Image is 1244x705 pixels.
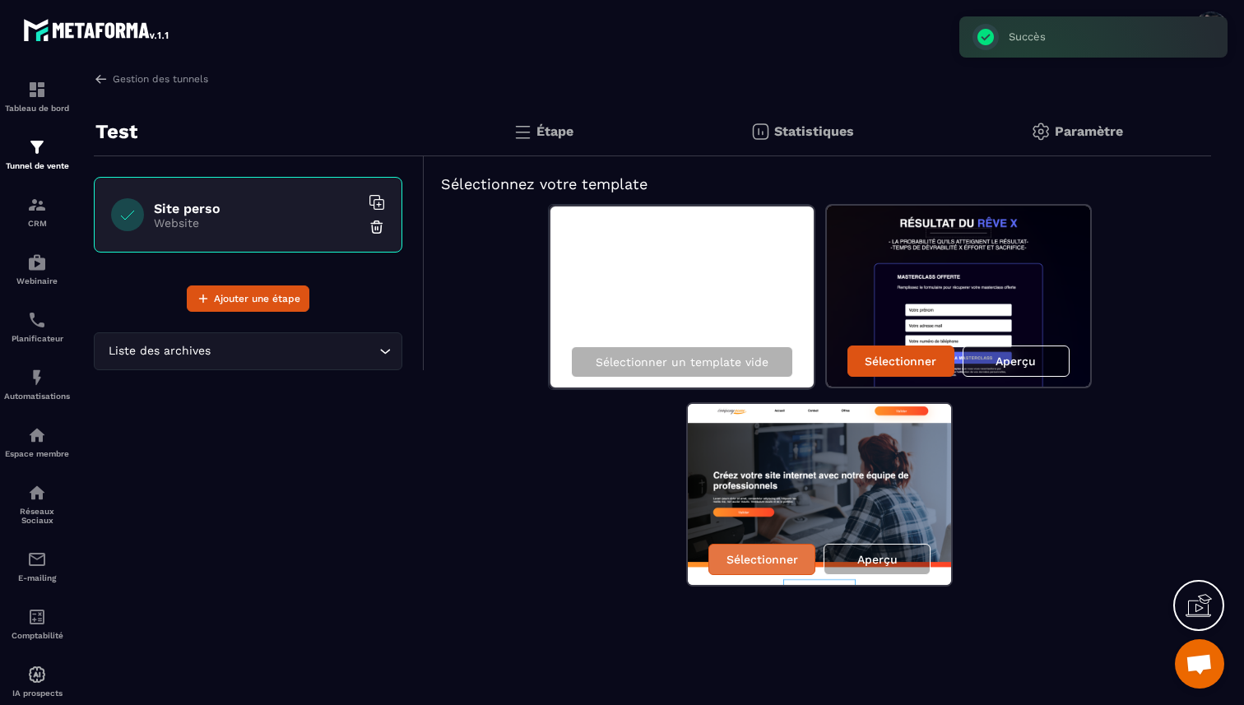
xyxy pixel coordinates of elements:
h5: Sélectionnez votre template [441,173,1195,196]
p: Tunnel de vente [4,161,70,170]
img: automations [27,665,47,684]
a: automationsautomationsWebinaire [4,240,70,298]
img: trash [369,219,385,235]
a: accountantaccountantComptabilité [4,595,70,652]
img: logo [23,15,171,44]
a: social-networksocial-networkRéseaux Sociaux [4,471,70,537]
img: automations [27,253,47,272]
span: Liste des archives [104,342,214,360]
img: stats.20deebd0.svg [750,122,770,141]
img: image [688,404,951,585]
p: Espace membre [4,449,70,458]
img: accountant [27,607,47,627]
h6: Site perso [154,201,360,216]
img: bars.0d591741.svg [513,122,532,141]
p: CRM [4,219,70,228]
p: Automatisations [4,392,70,401]
img: social-network [27,483,47,503]
img: image [827,206,1090,387]
img: setting-gr.5f69749f.svg [1031,122,1051,141]
p: Webinaire [4,276,70,285]
p: Sélectionner [726,553,798,566]
div: Search for option [94,332,402,370]
img: formation [27,195,47,215]
p: Comptabilité [4,631,70,640]
a: Ouvrir le chat [1175,639,1224,689]
span: Ajouter une étape [214,290,300,307]
p: IA prospects [4,689,70,698]
p: Statistiques [774,123,854,139]
img: automations [27,368,47,387]
p: E-mailing [4,573,70,582]
a: formationformationCRM [4,183,70,240]
p: Planificateur [4,334,70,343]
button: Ajouter une étape [187,285,309,312]
p: Website [154,216,360,230]
img: scheduler [27,310,47,330]
img: arrow [94,72,109,86]
img: formation [27,137,47,157]
p: Réseaux Sociaux [4,507,70,525]
p: Tableau de bord [4,104,70,113]
a: Gestion des tunnels [94,72,208,86]
a: formationformationTunnel de vente [4,125,70,183]
p: Aperçu [996,355,1036,368]
p: Aperçu [857,553,898,566]
img: email [27,550,47,569]
p: Test [95,115,137,148]
img: formation [27,80,47,100]
a: formationformationTableau de bord [4,67,70,125]
a: automationsautomationsEspace membre [4,413,70,471]
p: Sélectionner [865,355,936,368]
p: Sélectionner un template vide [596,355,768,369]
input: Search for option [214,342,375,360]
img: automations [27,425,47,445]
a: schedulerschedulerPlanificateur [4,298,70,355]
a: emailemailE-mailing [4,537,70,595]
p: Étape [536,123,573,139]
p: Paramètre [1055,123,1123,139]
a: automationsautomationsAutomatisations [4,355,70,413]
